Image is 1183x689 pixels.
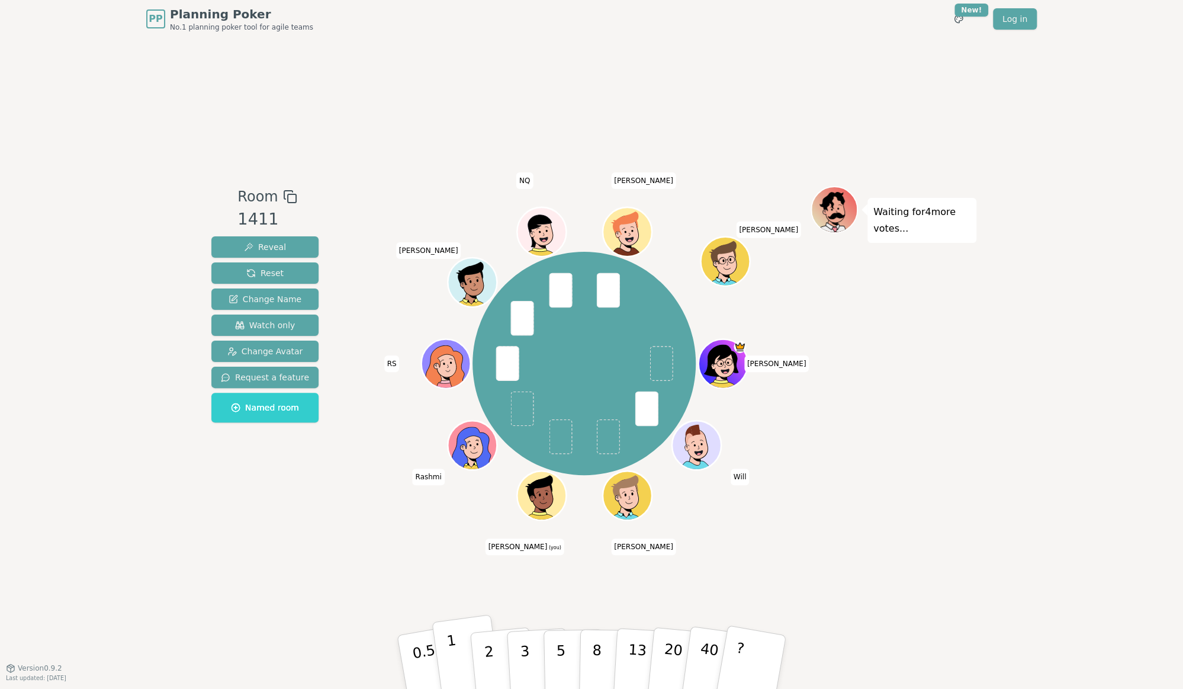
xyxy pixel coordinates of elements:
button: Named room [211,393,319,422]
span: Planning Poker [170,6,313,23]
span: Version 0.9.2 [18,664,62,673]
span: Reveal [244,241,286,253]
span: Click to change your name [744,355,809,372]
a: Log in [993,8,1037,30]
span: PP [149,12,162,26]
span: Click to change your name [412,469,444,485]
button: Version0.9.2 [6,664,62,673]
button: Reveal [211,236,319,258]
div: New! [954,4,988,17]
span: Click to change your name [611,539,676,555]
button: Click to change your avatar [518,472,564,518]
button: New! [948,8,969,30]
span: Last updated: [DATE] [6,675,66,681]
span: (you) [547,545,561,550]
div: 1411 [237,207,297,232]
span: Click to change your name [731,469,750,485]
span: Request a feature [221,371,309,383]
span: Change Name [229,293,301,305]
span: Named room [231,402,299,414]
span: Change Avatar [227,345,303,357]
p: Waiting for 4 more votes... [873,204,970,237]
span: Click to change your name [485,539,564,555]
button: Watch only [211,315,319,336]
span: Click to change your name [384,355,400,372]
span: No.1 planning poker tool for agile teams [170,23,313,32]
button: Change Avatar [211,341,319,362]
span: Click to change your name [396,242,461,258]
span: Room [237,186,278,207]
span: Click to change your name [611,172,676,188]
span: Reset [246,267,284,279]
button: Change Name [211,289,319,310]
span: Click to change your name [736,221,801,238]
button: Reset [211,262,319,284]
span: Heidi is the host [734,341,746,353]
span: Watch only [235,319,295,331]
span: Click to change your name [516,172,533,188]
a: PPPlanning PokerNo.1 planning poker tool for agile teams [146,6,313,32]
button: Request a feature [211,367,319,388]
